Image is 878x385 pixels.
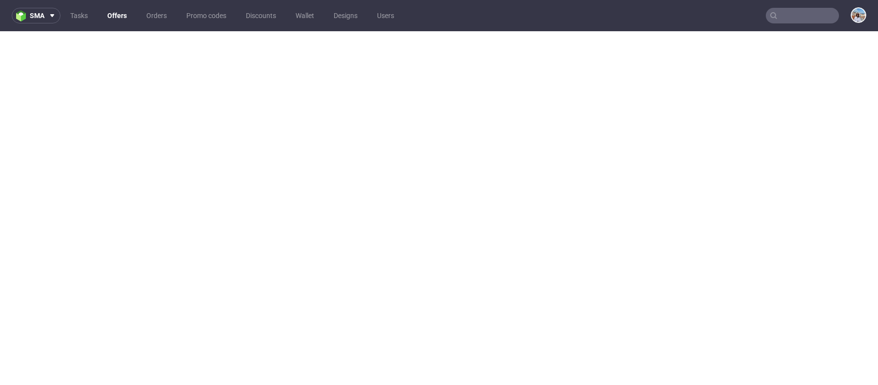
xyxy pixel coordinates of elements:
a: Tasks [64,8,94,23]
span: sma [30,12,44,19]
button: sma [12,8,60,23]
img: logo [16,10,30,21]
a: Promo codes [180,8,232,23]
a: Offers [101,8,133,23]
img: Marta Kozłowska [852,8,865,22]
a: Users [371,8,400,23]
a: Designs [328,8,363,23]
a: Wallet [290,8,320,23]
a: Orders [140,8,173,23]
a: Discounts [240,8,282,23]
